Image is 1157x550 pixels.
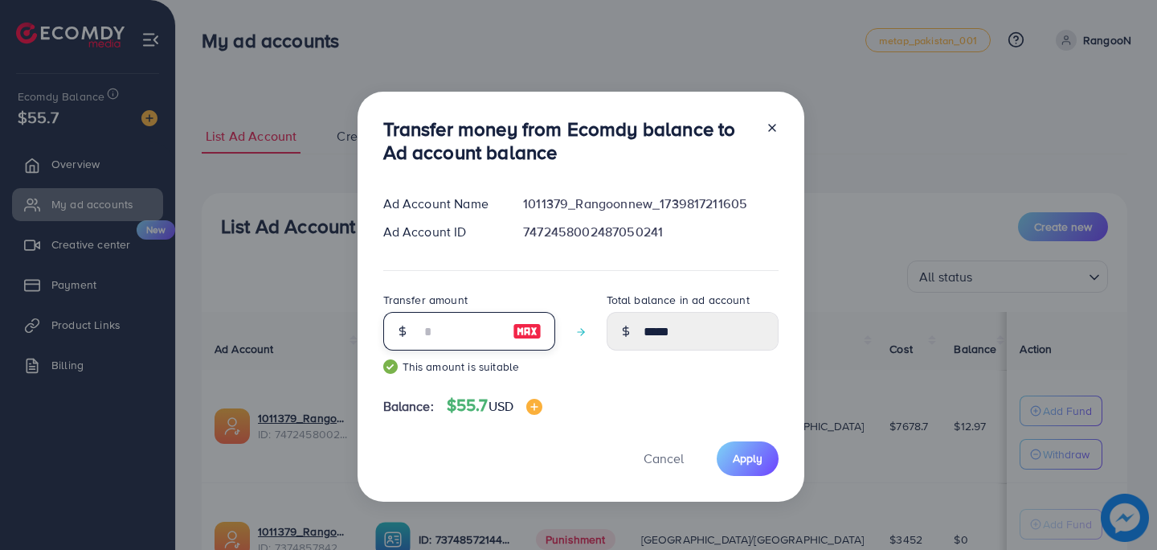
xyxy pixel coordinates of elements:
[383,397,434,416] span: Balance:
[383,359,398,374] img: guide
[510,195,791,213] div: 1011379_Rangoonnew_1739817211605
[526,399,542,415] img: image
[383,292,468,308] label: Transfer amount
[717,441,779,476] button: Apply
[513,322,542,341] img: image
[644,449,684,467] span: Cancel
[383,359,555,375] small: This amount is suitable
[447,396,542,416] h4: $55.7
[510,223,791,241] div: 7472458002487050241
[733,450,762,466] span: Apply
[370,195,511,213] div: Ad Account Name
[383,117,753,164] h3: Transfer money from Ecomdy balance to Ad account balance
[623,441,704,476] button: Cancel
[607,292,750,308] label: Total balance in ad account
[370,223,511,241] div: Ad Account ID
[489,397,513,415] span: USD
